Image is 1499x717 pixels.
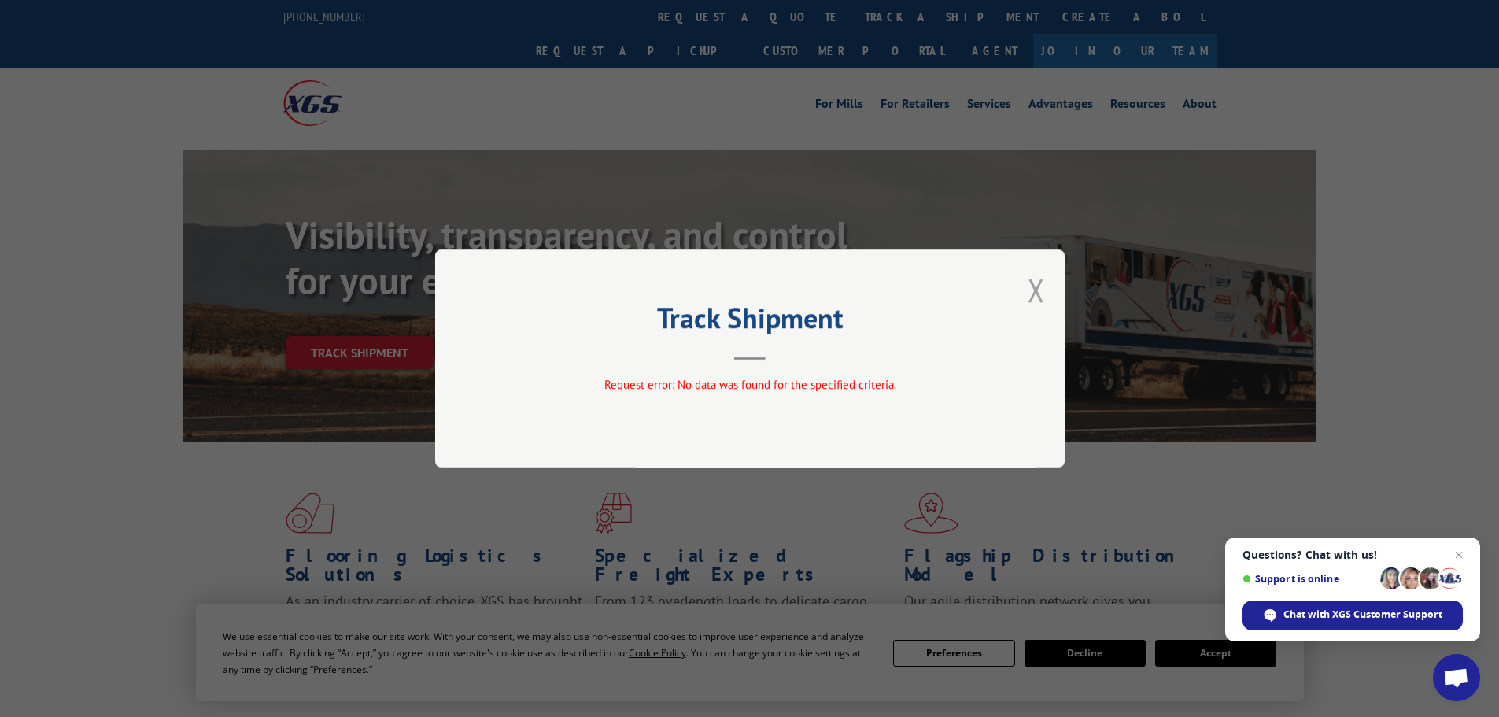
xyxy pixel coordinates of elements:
button: Close modal [1028,269,1045,311]
span: Support is online [1242,573,1375,585]
span: Chat with XGS Customer Support [1283,608,1442,622]
div: Chat with XGS Customer Support [1242,601,1463,630]
span: Close chat [1449,545,1468,564]
div: Open chat [1433,654,1480,701]
h2: Track Shipment [514,307,986,337]
span: Request error: No data was found for the specified criteria. [604,377,895,392]
span: Questions? Chat with us! [1242,549,1463,561]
